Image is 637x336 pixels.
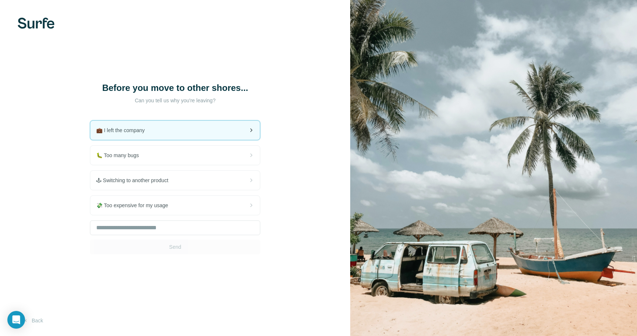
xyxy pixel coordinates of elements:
[96,127,150,134] span: 💼 I left the company
[101,82,249,94] h1: Before you move to other shores...
[18,18,55,29] img: Surfe's logo
[96,202,174,209] span: 💸 Too expensive for my usage
[96,152,145,159] span: 🐛 Too many bugs
[96,177,174,184] span: 🕹 Switching to another product
[18,314,48,327] button: Back
[101,97,249,104] p: Can you tell us why you're leaving?
[7,311,25,329] div: Open Intercom Messenger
